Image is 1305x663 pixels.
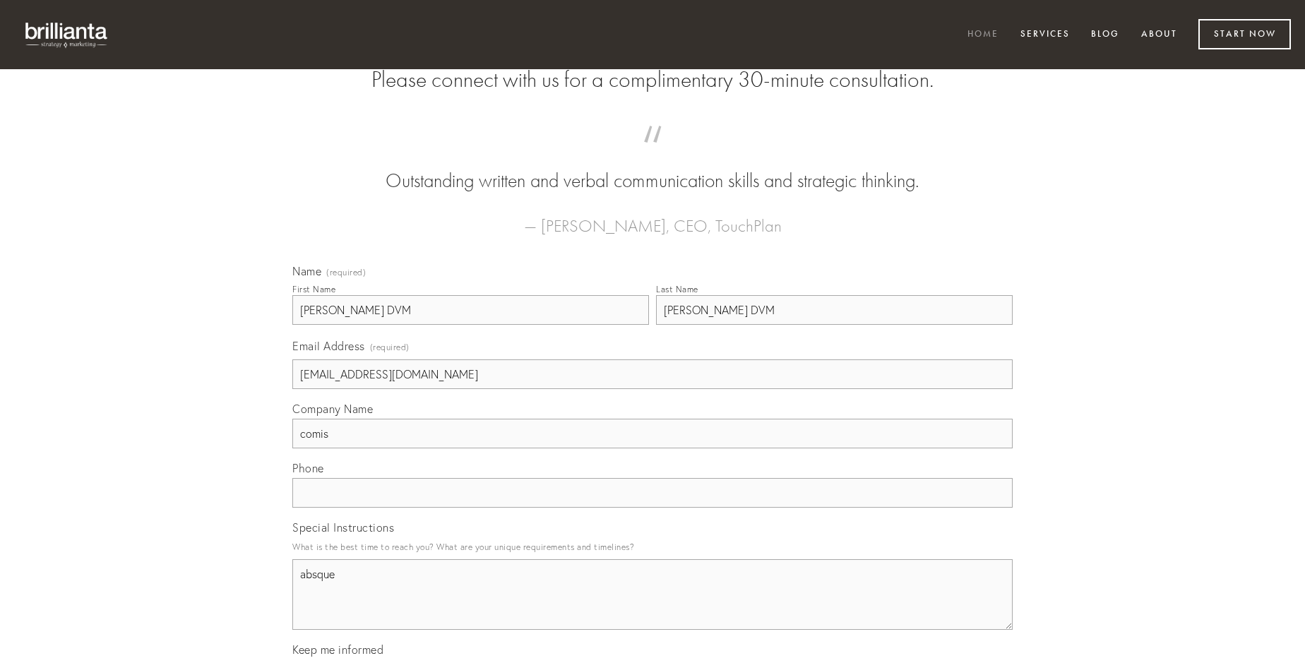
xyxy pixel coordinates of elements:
[292,537,1013,556] p: What is the best time to reach you? What are your unique requirements and timelines?
[292,559,1013,630] textarea: absque
[958,23,1008,47] a: Home
[292,461,324,475] span: Phone
[1011,23,1079,47] a: Services
[1132,23,1186,47] a: About
[292,520,394,534] span: Special Instructions
[315,140,990,167] span: “
[656,284,698,294] div: Last Name
[292,66,1013,93] h2: Please connect with us for a complimentary 30-minute consultation.
[370,338,410,357] span: (required)
[315,195,990,240] figcaption: — [PERSON_NAME], CEO, TouchPlan
[315,140,990,195] blockquote: Outstanding written and verbal communication skills and strategic thinking.
[1082,23,1128,47] a: Blog
[1198,19,1291,49] a: Start Now
[292,264,321,278] span: Name
[292,339,365,353] span: Email Address
[292,284,335,294] div: First Name
[292,643,383,657] span: Keep me informed
[326,268,366,277] span: (required)
[14,14,120,55] img: brillianta - research, strategy, marketing
[292,402,373,416] span: Company Name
